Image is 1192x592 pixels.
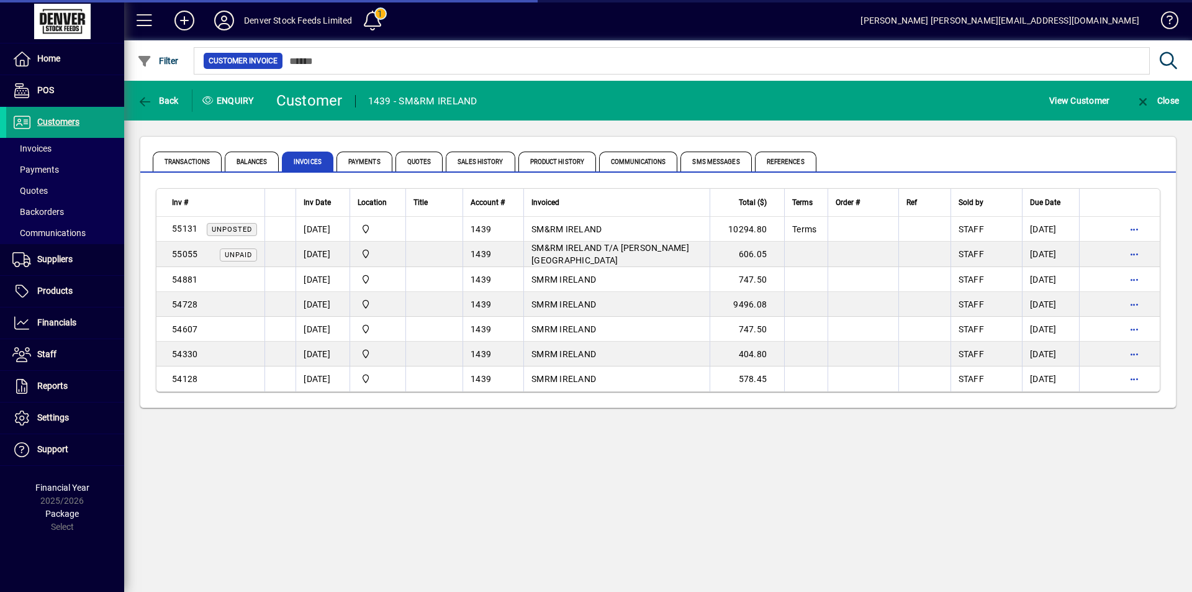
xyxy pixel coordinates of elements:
[212,225,252,234] span: Unposted
[192,91,267,111] div: Enquiry
[471,324,491,334] span: 1439
[172,374,197,384] span: 54128
[172,249,197,259] span: 55055
[37,412,69,422] span: Settings
[471,196,505,209] span: Account #
[1049,91,1109,111] span: View Customer
[710,242,784,267] td: 606.05
[37,85,54,95] span: POS
[906,196,942,209] div: Ref
[296,367,350,391] td: [DATE]
[172,275,197,285] span: 54881
[1030,196,1060,209] span: Due Date
[531,349,596,359] span: SMRM IRELAND
[37,444,68,454] span: Support
[1022,267,1079,292] td: [DATE]
[358,322,398,336] span: DENVER STOCKFEEDS LTD
[304,196,342,209] div: Inv Date
[6,222,124,244] a: Communications
[959,275,984,285] span: STAFF
[358,247,398,261] span: DENVER STOCKFEEDS LTD
[395,152,443,171] span: Quotes
[710,367,784,391] td: 578.45
[124,89,192,112] app-page-header-button: Back
[1022,342,1079,367] td: [DATE]
[296,317,350,342] td: [DATE]
[792,196,813,209] span: Terms
[959,224,984,234] span: STAFF
[37,381,68,391] span: Reports
[35,483,89,493] span: Financial Year
[1022,292,1079,317] td: [DATE]
[531,224,602,234] span: SM&RM IRELAND
[1132,89,1182,112] button: Close
[12,207,64,217] span: Backorders
[792,224,816,234] span: Terms
[710,317,784,342] td: 747.50
[710,342,784,367] td: 404.80
[1124,219,1144,239] button: More options
[6,43,124,75] a: Home
[959,196,983,209] span: Sold by
[6,244,124,275] a: Suppliers
[358,372,398,386] span: DENVER STOCKFEEDS LTD
[1136,96,1179,106] span: Close
[358,196,387,209] span: Location
[134,89,182,112] button: Back
[6,371,124,402] a: Reports
[358,298,398,311] span: DENVER STOCKFEEDS LTD
[959,324,984,334] span: STAFF
[296,242,350,267] td: [DATE]
[12,165,59,175] span: Payments
[244,11,353,30] div: Denver Stock Feeds Limited
[6,201,124,222] a: Backorders
[6,339,124,370] a: Staff
[358,222,398,236] span: DENVER STOCKFEEDS LTD
[906,196,917,209] span: Ref
[37,254,73,264] span: Suppliers
[209,55,278,67] span: Customer Invoice
[37,286,73,296] span: Products
[296,292,350,317] td: [DATE]
[531,196,702,209] div: Invoiced
[225,152,279,171] span: Balances
[959,349,984,359] span: STAFF
[531,196,559,209] span: Invoiced
[531,374,596,384] span: SMRM IRELAND
[172,324,197,334] span: 54607
[531,299,596,309] span: SMRM IRELAND
[165,9,204,32] button: Add
[137,56,179,66] span: Filter
[1022,367,1079,391] td: [DATE]
[12,228,86,238] span: Communications
[1030,196,1072,209] div: Due Date
[6,276,124,307] a: Products
[1124,270,1144,289] button: More options
[836,196,891,209] div: Order #
[12,143,52,153] span: Invoices
[413,196,455,209] div: Title
[531,243,689,265] span: SM&RM IRELAND T/A [PERSON_NAME][GEOGRAPHIC_DATA]
[860,11,1139,30] div: [PERSON_NAME] [PERSON_NAME][EMAIL_ADDRESS][DOMAIN_NAME]
[1152,2,1176,43] a: Knowledge Base
[172,196,257,209] div: Inv #
[739,196,767,209] span: Total ($)
[471,224,491,234] span: 1439
[471,275,491,285] span: 1439
[518,152,597,171] span: Product History
[710,267,784,292] td: 747.50
[336,152,392,171] span: Payments
[599,152,677,171] span: Communications
[172,196,188,209] span: Inv #
[471,249,491,259] span: 1439
[37,53,60,63] span: Home
[37,117,79,127] span: Customers
[296,267,350,292] td: [DATE]
[6,180,124,201] a: Quotes
[710,217,784,242] td: 10294.80
[304,196,331,209] span: Inv Date
[134,50,182,72] button: Filter
[531,324,596,334] span: SMRM IRELAND
[1046,89,1113,112] button: View Customer
[296,217,350,242] td: [DATE]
